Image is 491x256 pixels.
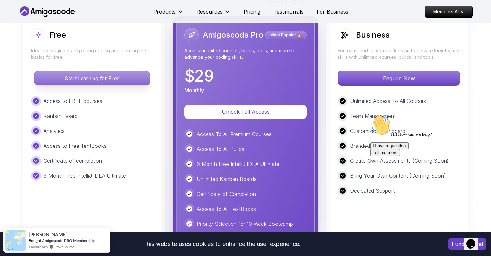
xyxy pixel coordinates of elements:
[197,205,256,213] p: Access To All TextBooks
[197,175,257,183] p: Unlimited Kanban Boards
[31,47,153,60] p: Ideal for beginners exploring coding and learning the basics for free.
[5,230,26,251] img: provesource social proof notification image
[197,190,256,198] p: Certificate of Completion
[338,47,460,60] p: For teams and companies looking to elevate their team's skills with unlimited courses, builds, an...
[196,8,231,21] button: Resources
[192,108,299,116] p: Unlock Full Access
[266,32,306,38] p: Most Popular 🔥
[196,8,223,16] p: Resources
[29,232,68,237] span: [PERSON_NAME]
[317,8,348,16] a: For Business
[350,172,446,180] p: Bring Your Own Content (Coming Soon)
[350,142,398,150] p: Branded Certificates
[31,75,153,82] a: Start Learning for Free
[244,8,260,16] a: Pricing
[42,238,95,243] a: Amigoscode PRO Membership
[184,86,204,94] p: Monthly
[5,237,439,251] div: This website uses cookies to enhance the user experience.
[368,112,485,227] iframe: To enrich screen reader interactions, please activate Accessibility in Grammarly extension settings
[197,130,271,138] p: Access To All Premium Courses
[197,220,293,228] p: Priority Selection for 10 Week Bootcamp
[153,8,183,21] button: Products
[197,145,244,153] p: Access To All Builds
[338,75,460,82] a: Enquire Now
[44,127,65,135] p: Analytics
[44,157,102,165] p: Certificate of completion
[44,112,78,120] p: Kanban Board
[350,112,396,120] p: Team Management
[3,19,64,24] span: Hi! How can we help?
[184,68,214,84] p: $ 29
[153,8,176,16] p: Products
[44,172,126,180] p: 3 Month Free IntelliJ IDEA Ultimate
[184,47,307,60] p: Access unlimited courses, builds, tools, and more to advance your coding skills.
[29,238,41,243] span: Bought
[350,157,449,165] p: Create Own Assessments (Coming Soon)
[448,238,486,250] button: Accept cookies
[464,230,485,250] iframe: chat widget
[29,244,48,250] span: a month ago
[350,187,395,195] p: Dedicated Support
[197,160,279,168] p: 6 Month Free IntelliJ IDEA Ultimate
[425,6,473,18] a: Members Area
[338,71,460,85] p: Enquire Now
[3,37,32,44] button: Tell me more
[3,3,23,23] img: :wave:
[54,244,74,250] a: ProveSource
[350,97,426,105] p: Unlimited Access To All Courses
[184,105,307,119] button: Unlock Full Access
[184,109,307,115] a: Unlock Full Access
[44,97,102,105] p: Access to FREE courses
[44,142,107,150] p: Access to Free TextBooks
[356,30,390,40] h2: Business
[3,30,41,37] button: I have a question
[49,30,66,40] h2: Free
[34,71,150,85] button: Start Learning for Free
[273,8,304,16] a: Testimonials
[203,30,263,40] h2: Amigoscode Pro
[338,71,460,86] button: Enquire Now
[3,3,120,44] div: 👋Hi! How can we help?I have a questionTell me more
[350,127,405,135] p: Customized Dashboard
